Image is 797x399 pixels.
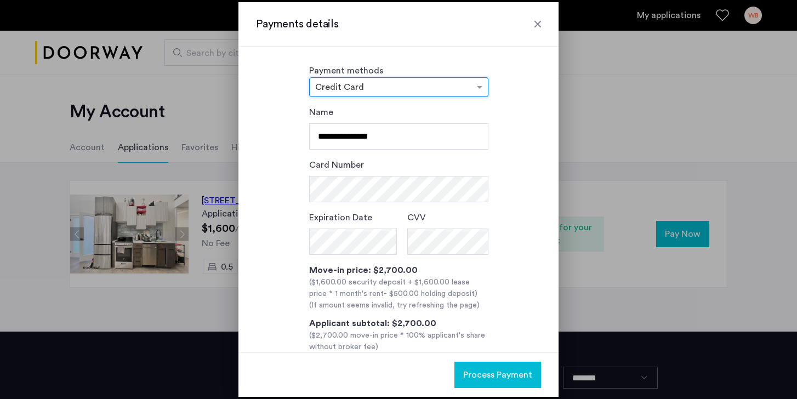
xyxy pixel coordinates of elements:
[309,317,488,330] div: Applicant subtotal: $2,700.00
[309,330,488,353] div: ($2,700.00 move-in price * 100% applicant's share without broker fee)
[256,16,541,32] h3: Payments details
[309,264,488,277] div: Move-in price: $2,700.00
[309,158,364,172] label: Card Number
[384,290,475,298] span: - $500.00 holding deposit
[309,211,372,224] label: Expiration Date
[309,106,333,119] label: Name
[309,300,488,311] div: (If amount seems invalid, try refreshing the page)
[463,368,532,381] span: Process Payment
[407,211,426,224] label: CVV
[454,362,541,388] button: button
[309,277,488,300] div: ($1,600.00 security deposit + $1,600.00 lease price * 1 month's rent )
[309,66,383,75] label: Payment methods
